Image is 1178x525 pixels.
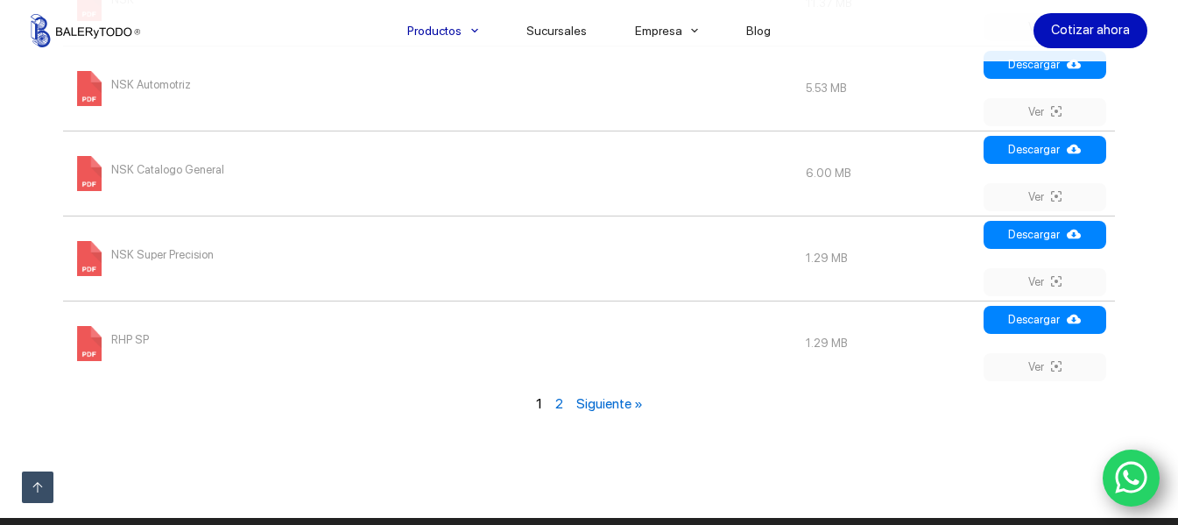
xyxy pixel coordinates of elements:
[22,472,53,503] a: Ir arriba
[797,216,978,301] td: 1.29 MB
[984,268,1106,296] a: Ver
[797,131,978,216] td: 6.00 MB
[111,71,191,99] span: NSK Automotriz
[536,395,542,412] span: 1
[984,353,1106,381] a: Ver
[111,326,149,354] span: RHP SP
[72,166,224,179] a: NSK Catalogo General
[72,81,191,94] a: NSK Automotriz
[984,98,1106,126] a: Ver
[31,14,140,47] img: Balerytodo
[576,395,643,412] a: Siguiente »
[797,46,978,131] td: 5.53 MB
[1033,13,1147,48] a: Cotizar ahora
[72,251,214,264] a: NSK Super Precision
[555,395,563,412] a: 2
[72,336,149,349] a: RHP SP
[111,241,214,269] span: NSK Super Precision
[1103,450,1160,507] a: WhatsApp
[984,306,1106,334] a: Descargar
[111,156,224,184] span: NSK Catalogo General
[984,136,1106,164] a: Descargar
[984,51,1106,79] a: Descargar
[797,301,978,386] td: 1.29 MB
[984,221,1106,249] a: Descargar
[984,183,1106,211] a: Ver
